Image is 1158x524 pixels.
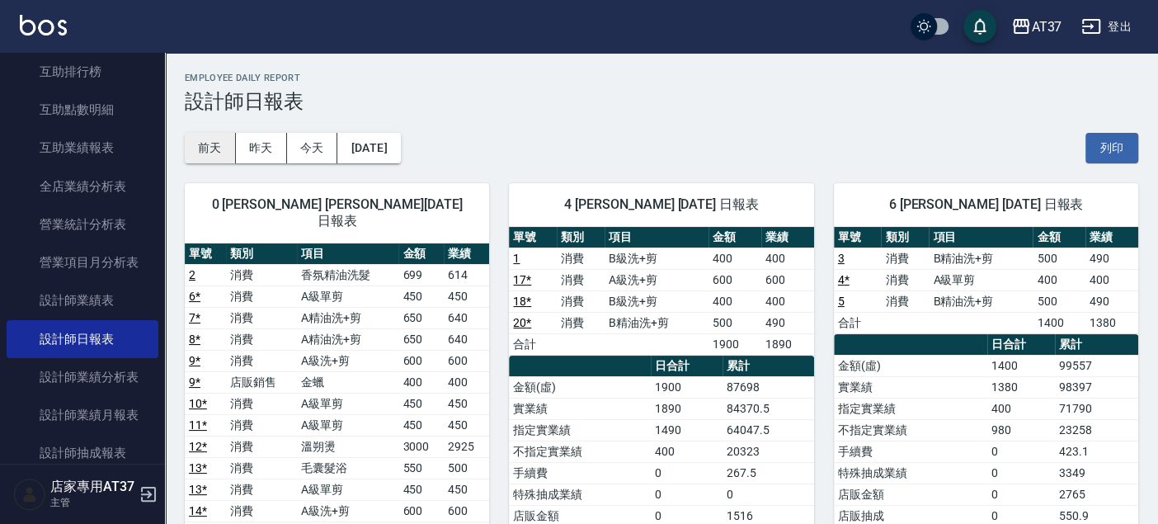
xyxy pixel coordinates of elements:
[398,414,444,436] td: 450
[226,350,297,371] td: 消費
[605,248,708,269] td: B級洗+剪
[651,419,723,441] td: 1490
[7,358,158,396] a: 設計師業績分析表
[881,227,929,248] th: 類別
[398,328,444,350] td: 650
[987,398,1055,419] td: 400
[509,484,651,505] td: 特殊抽成業績
[444,328,489,350] td: 640
[297,307,398,328] td: A精油洗+剪
[297,371,398,393] td: 金蠟
[723,462,813,484] td: 267.5
[297,457,398,479] td: 毛囊髮浴
[708,248,761,269] td: 400
[509,462,651,484] td: 手續費
[297,500,398,522] td: A級洗+剪
[1055,484,1138,505] td: 2765
[1055,355,1138,376] td: 99557
[444,500,489,522] td: 600
[7,281,158,319] a: 設計師業績表
[834,227,1138,334] table: a dense table
[1085,290,1138,312] td: 490
[723,398,813,419] td: 84370.5
[651,441,723,462] td: 400
[509,419,651,441] td: 指定實業績
[444,243,489,265] th: 業績
[708,290,761,312] td: 400
[708,333,761,355] td: 1900
[398,393,444,414] td: 450
[444,371,489,393] td: 400
[297,393,398,414] td: A級單剪
[297,264,398,286] td: 香氛精油洗髮
[1075,12,1138,42] button: 登出
[1055,462,1138,484] td: 3349
[1033,269,1085,290] td: 400
[834,441,987,462] td: 手續費
[509,227,813,356] table: a dense table
[987,334,1055,356] th: 日合計
[723,419,813,441] td: 64047.5
[185,90,1138,113] h3: 設計師日報表
[226,479,297,500] td: 消費
[557,312,605,333] td: 消費
[723,441,813,462] td: 20323
[7,434,158,472] a: 設計師抽成報表
[723,376,813,398] td: 87698
[1055,398,1138,419] td: 71790
[226,457,297,479] td: 消費
[7,91,158,129] a: 互助點數明細
[297,286,398,307] td: A級單剪
[1031,17,1061,37] div: AT37
[1085,312,1138,333] td: 1380
[297,243,398,265] th: 項目
[723,356,813,377] th: 累計
[226,371,297,393] td: 店販銷售
[761,227,814,248] th: 業績
[205,196,469,229] span: 0 [PERSON_NAME] [PERSON_NAME][DATE] 日報表
[761,290,814,312] td: 400
[509,227,557,248] th: 單號
[761,269,814,290] td: 600
[297,350,398,371] td: A級洗+剪
[987,355,1055,376] td: 1400
[297,328,398,350] td: A精油洗+剪
[398,479,444,500] td: 450
[226,500,297,522] td: 消費
[20,15,67,35] img: Logo
[226,307,297,328] td: 消費
[50,479,134,495] h5: 店家專用AT37
[444,436,489,457] td: 2925
[834,419,987,441] td: 不指定實業績
[834,462,987,484] td: 特殊抽成業績
[7,320,158,358] a: 設計師日報表
[987,484,1055,505] td: 0
[881,248,929,269] td: 消費
[13,478,46,511] img: Person
[708,227,761,248] th: 金額
[761,333,814,355] td: 1890
[651,484,723,505] td: 0
[444,350,489,371] td: 600
[398,500,444,522] td: 600
[929,269,1033,290] td: A級單剪
[987,419,1055,441] td: 980
[708,269,761,290] td: 600
[297,479,398,500] td: A級單剪
[881,290,929,312] td: 消費
[398,436,444,457] td: 3000
[838,252,845,265] a: 3
[557,290,605,312] td: 消費
[987,376,1055,398] td: 1380
[1033,227,1085,248] th: 金額
[605,290,708,312] td: B級洗+剪
[287,133,338,163] button: 今天
[509,376,651,398] td: 金額(虛)
[1085,227,1138,248] th: 業績
[226,286,297,307] td: 消費
[605,312,708,333] td: B精油洗+剪
[398,307,444,328] td: 650
[1055,376,1138,398] td: 98397
[651,376,723,398] td: 1900
[50,495,134,510] p: 主管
